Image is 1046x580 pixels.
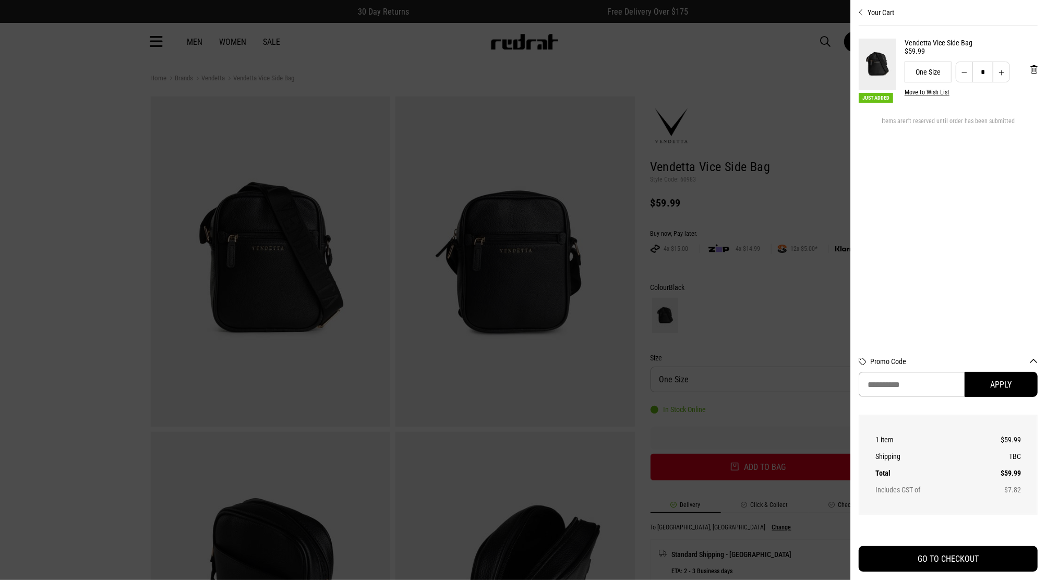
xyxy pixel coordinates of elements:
div: $59.99 [905,47,1038,55]
th: 1 item [875,431,976,448]
button: Move to Wish List [905,89,949,96]
input: Quantity [972,62,993,82]
a: Vendetta Vice Side Bag [905,39,1038,47]
div: Items aren't reserved until order has been submitted [859,117,1038,133]
th: Total [875,465,976,481]
td: TBC [976,448,1021,465]
td: $59.99 [976,465,1021,481]
button: GO TO CHECKOUT [859,546,1038,572]
button: Decrease quantity [956,62,973,82]
th: Includes GST of [875,481,976,498]
button: 'Remove from cart [1022,56,1046,82]
button: Apply [965,372,1038,397]
div: One Size [905,62,952,82]
span: Just Added [859,93,893,103]
input: Promo Code [859,372,965,397]
button: Promo Code [870,357,1038,366]
img: Vendetta Vice Side Bag [859,39,896,90]
iframe: Customer reviews powered by Trustpilot [859,527,1038,538]
td: $59.99 [976,431,1021,448]
td: $7.82 [976,481,1021,498]
button: Increase quantity [993,62,1010,82]
th: Shipping [875,448,976,465]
